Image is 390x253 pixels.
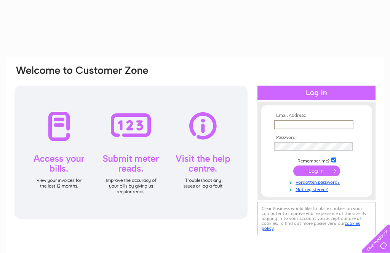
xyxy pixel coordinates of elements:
[293,165,340,176] input: Submit
[272,156,361,164] td: Remember me?
[272,135,361,140] th: Password:
[274,185,361,193] a: Not registered?
[257,202,376,235] div: Clear Business would like to place cookies on your computer to improve your experience of the sit...
[274,178,361,185] a: Forgotten password?
[262,221,360,231] a: cookies policy
[272,113,361,118] th: Email Address:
